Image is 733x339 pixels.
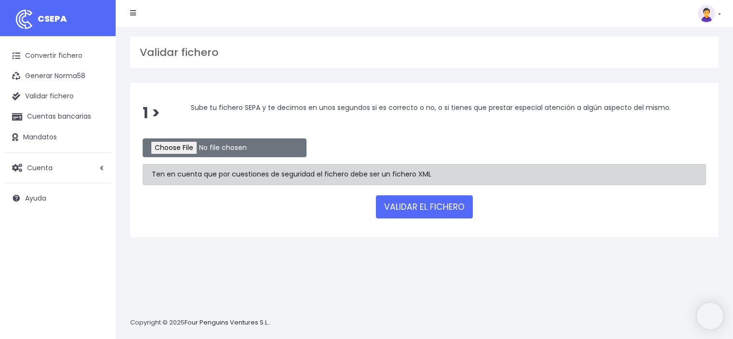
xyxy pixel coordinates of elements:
img: logo [12,7,36,31]
a: Cuentas bancarias [5,107,111,127]
a: Cuenta [5,158,111,178]
a: Ayuda [5,188,111,208]
p: Copyright © 2025 . [130,318,270,328]
a: Convertir fichero [5,46,111,66]
img: profile [698,5,715,22]
span: Cuenta [27,163,53,172]
a: Four Penguins Ventures S.L. [185,318,269,327]
span: 1 > [143,103,160,123]
h3: Validar fichero [140,46,709,59]
a: Mandatos [5,127,111,148]
span: Ayuda [25,193,46,203]
button: VALIDAR EL FICHERO [376,195,473,218]
span: CSEPA [38,13,67,25]
a: Validar fichero [5,86,111,107]
div: Ten en cuenta que por cuestiones de seguridad el fichero debe ser un fichero XML [143,164,706,185]
span: Sube tu fichero SEPA y te decimos en unos segundos si es correcto o no, o si tienes que prestar e... [191,103,671,112]
a: Generar Norma58 [5,66,111,86]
